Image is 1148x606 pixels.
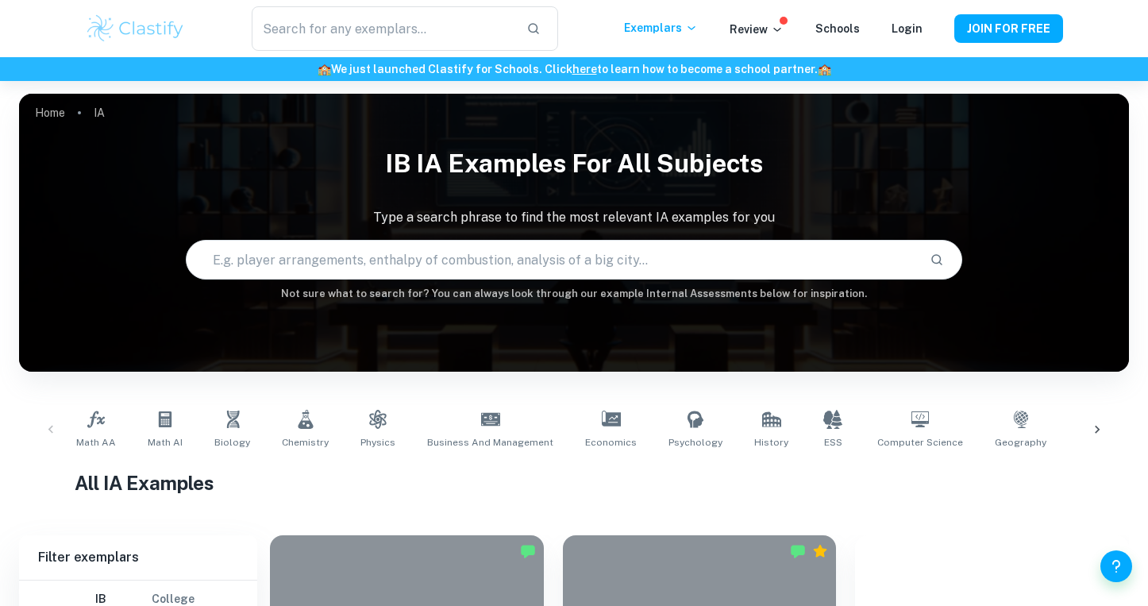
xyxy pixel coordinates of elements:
span: Business and Management [427,435,553,450]
button: JOIN FOR FREE [954,14,1063,43]
div: Premium [812,543,828,559]
img: Clastify logo [85,13,186,44]
img: Marked [790,543,806,559]
span: Geography [995,435,1046,450]
a: Login [892,22,923,35]
input: E.g. player arrangements, enthalpy of combustion, analysis of a big city... [187,237,918,282]
span: Economics [585,435,637,450]
a: here [572,63,597,75]
img: Marked [520,543,536,559]
h1: All IA Examples [75,469,1073,497]
a: Schools [815,22,860,35]
p: Review [730,21,784,38]
button: Help and Feedback [1100,550,1132,582]
span: Chemistry [282,435,329,450]
p: IA [94,104,105,122]
span: Math AA [76,435,116,450]
span: Psychology [668,435,722,450]
span: Computer Science [877,435,963,450]
h1: IB IA examples for all subjects [19,138,1129,189]
span: Physics [360,435,395,450]
a: Home [35,102,65,124]
span: Biology [214,435,250,450]
span: History [754,435,788,450]
span: Math AI [148,435,183,450]
h6: Filter exemplars [19,535,257,580]
p: Type a search phrase to find the most relevant IA examples for you [19,208,1129,227]
span: ESS [824,435,842,450]
h6: We just launched Clastify for Schools. Click to learn how to become a school partner. [3,60,1145,78]
h6: Not sure what to search for? You can always look through our example Internal Assessments below f... [19,286,1129,302]
span: 🏫 [318,63,331,75]
input: Search for any exemplars... [252,6,514,51]
span: 🏫 [818,63,831,75]
p: Exemplars [624,19,698,37]
button: Search [923,246,950,273]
